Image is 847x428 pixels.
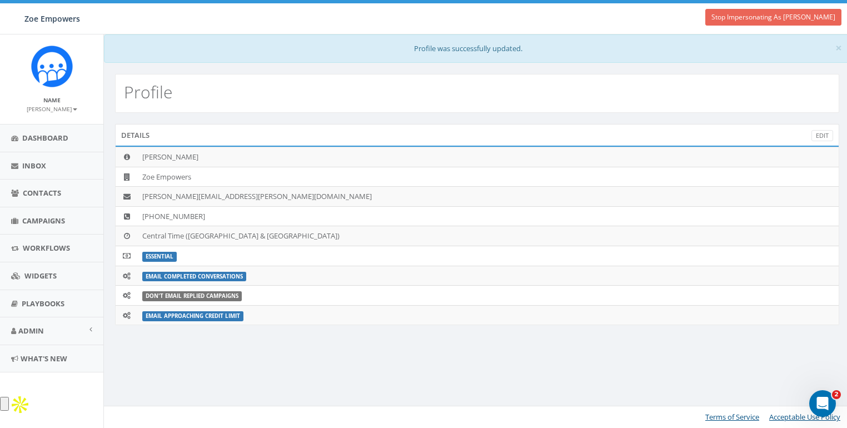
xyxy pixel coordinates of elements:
span: What's New [21,354,67,364]
small: [PERSON_NAME] [27,105,77,113]
span: 2 [832,390,841,399]
label: Email Approaching Credit Limit [142,311,243,321]
div: Details [115,124,839,146]
a: Terms of Service [705,412,759,422]
label: Email Completed Conversations [142,272,246,282]
td: [PHONE_NUMBER] [138,206,839,226]
span: Campaigns [22,216,65,226]
span: Admin [18,326,44,336]
label: Don't Email Replied Campaigns [142,291,242,301]
td: [PERSON_NAME][EMAIL_ADDRESS][PERSON_NAME][DOMAIN_NAME] [138,187,839,207]
label: ESSENTIAL [142,252,177,262]
span: Dashboard [22,133,68,143]
span: Contacts [23,188,61,198]
span: Inbox [22,161,46,171]
span: Zoe Empowers [24,13,80,24]
a: [PERSON_NAME] [27,103,77,113]
span: × [835,40,842,56]
td: [PERSON_NAME] [138,147,839,167]
a: Acceptable Use Policy [769,412,840,422]
td: Central Time ([GEOGRAPHIC_DATA] & [GEOGRAPHIC_DATA]) [138,226,839,246]
button: Close [835,42,842,54]
h2: Profile [124,83,172,101]
small: Name [43,96,61,104]
td: Zoe Empowers [138,167,839,187]
span: Widgets [24,271,57,281]
a: Stop Impersonating As [PERSON_NAME] [705,9,841,26]
img: Rally_Corp_Icon.png [31,46,73,87]
span: Workflows [23,243,70,253]
img: Apollo [9,394,31,416]
span: Playbooks [22,298,64,308]
a: Edit [811,130,833,142]
iframe: Intercom live chat [809,390,836,417]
